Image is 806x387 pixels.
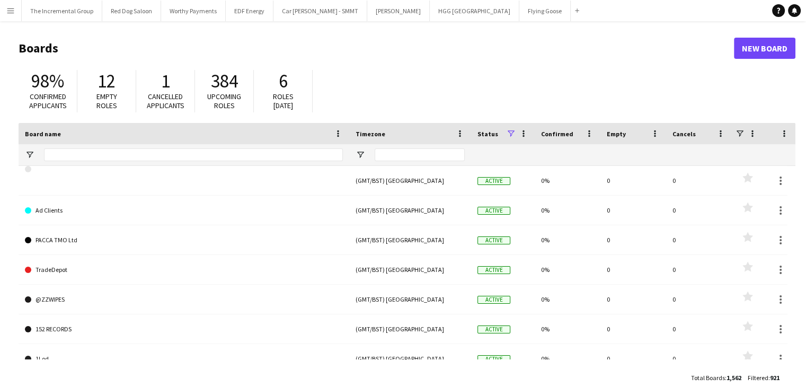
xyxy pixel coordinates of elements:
span: Timezone [356,130,385,138]
button: Open Filter Menu [356,150,365,160]
span: Confirmed [541,130,573,138]
button: Worthy Payments [161,1,226,21]
span: 1 [161,69,170,93]
span: 384 [211,69,238,93]
h1: Boards [19,40,734,56]
span: 98% [31,69,64,93]
button: EDF Energy [226,1,273,21]
div: 0% [535,314,600,344]
div: (GMT/BST) [GEOGRAPHIC_DATA] [349,196,471,225]
button: Open Filter Menu [25,150,34,160]
span: Empty [607,130,626,138]
div: 0 [666,225,732,254]
span: Active [477,296,510,304]
div: (GMT/BST) [GEOGRAPHIC_DATA] [349,344,471,373]
div: 0% [535,285,600,314]
div: 0% [535,255,600,284]
span: Cancels [672,130,696,138]
span: 921 [770,374,780,382]
div: 0 [600,166,666,195]
div: (GMT/BST) [GEOGRAPHIC_DATA] [349,285,471,314]
div: 0 [666,255,732,284]
div: 0% [535,196,600,225]
span: Upcoming roles [207,92,241,110]
button: The Incremental Group [22,1,102,21]
button: Car [PERSON_NAME] - SMMT [273,1,367,21]
button: HGG [GEOGRAPHIC_DATA] [430,1,519,21]
div: 0 [666,196,732,225]
a: 152 RECORDS [25,314,343,344]
span: 12 [98,69,116,93]
div: 0 [600,225,666,254]
span: Total Boards [691,374,725,382]
div: 0 [666,285,732,314]
div: 0% [535,225,600,254]
button: [PERSON_NAME] [367,1,430,21]
span: Active [477,266,510,274]
button: Red Dog Saloon [102,1,161,21]
div: 0 [666,166,732,195]
span: Board name [25,130,61,138]
div: 0 [666,344,732,373]
div: 0 [666,314,732,344]
span: Active [477,355,510,363]
a: New Board [734,38,795,59]
span: Active [477,326,510,333]
span: 6 [279,69,288,93]
input: Timezone Filter Input [375,148,465,161]
span: 1,562 [727,374,741,382]
div: 0 [600,255,666,284]
div: (GMT/BST) [GEOGRAPHIC_DATA] [349,166,471,195]
button: Flying Goose [519,1,571,21]
div: 0 [600,314,666,344]
div: (GMT/BST) [GEOGRAPHIC_DATA] [349,255,471,284]
span: Confirmed applicants [29,92,67,110]
input: Board name Filter Input [44,148,343,161]
span: Active [477,207,510,215]
span: Empty roles [96,92,117,110]
span: Active [477,177,510,185]
span: Active [477,236,510,244]
div: (GMT/BST) [GEOGRAPHIC_DATA] [349,225,471,254]
div: (GMT/BST) [GEOGRAPHIC_DATA] [349,314,471,344]
a: Ad Clients [25,196,343,225]
div: 0% [535,344,600,373]
span: Status [477,130,498,138]
a: TradeDepot [25,255,343,285]
span: Filtered [748,374,768,382]
span: Cancelled applicants [147,92,184,110]
a: PACCA TMO Ltd [25,225,343,255]
div: 0 [600,285,666,314]
div: 0 [600,344,666,373]
div: 0 [600,196,666,225]
a: 1Lod [25,344,343,374]
div: 0% [535,166,600,195]
span: Roles [DATE] [273,92,294,110]
a: @ZZWIPES [25,285,343,314]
